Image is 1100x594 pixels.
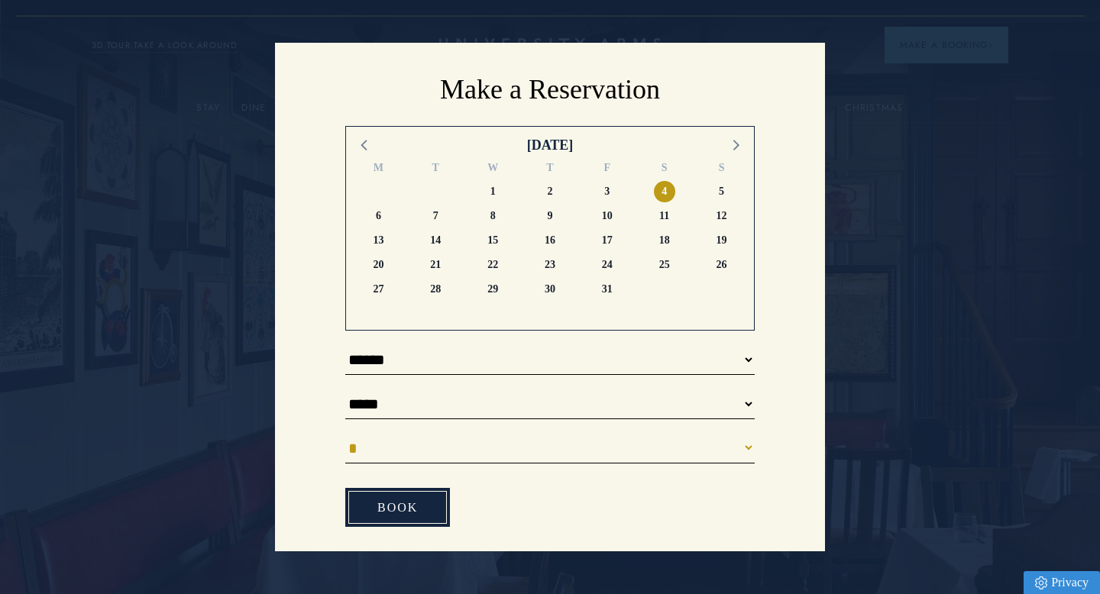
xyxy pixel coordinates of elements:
[482,279,503,300] span: Wednesday 29 October 2025
[597,205,618,227] span: Friday 10 October 2025
[345,488,450,527] a: Book
[1024,571,1100,594] a: Privacy
[1035,576,1047,589] img: Privacy
[482,254,503,276] span: Wednesday 22 October 2025
[578,160,636,179] div: F
[482,181,503,202] span: Wednesday 1 October 2025
[425,205,446,227] span: Tuesday 7 October 2025
[425,279,446,300] span: Tuesday 28 October 2025
[711,254,733,276] span: Sunday 26 October 2025
[711,181,733,202] span: Sunday 5 October 2025
[654,181,675,202] span: Saturday 4 October 2025
[425,254,446,276] span: Tuesday 21 October 2025
[464,160,522,179] div: W
[482,230,503,251] span: Wednesday 15 October 2025
[693,160,750,179] div: S
[527,134,574,156] div: [DATE]
[350,160,407,179] div: M
[597,230,618,251] span: Friday 17 October 2025
[367,205,389,227] span: Monday 6 October 2025
[539,279,561,300] span: Thursday 30 October 2025
[654,254,675,276] span: Saturday 25 October 2025
[522,160,579,179] div: T
[367,279,389,300] span: Monday 27 October 2025
[539,254,561,276] span: Thursday 23 October 2025
[636,160,693,179] div: S
[367,230,389,251] span: Monday 13 October 2025
[711,230,733,251] span: Sunday 19 October 2025
[345,72,755,108] h2: Make a Reservation
[539,181,561,202] span: Thursday 2 October 2025
[597,181,618,202] span: Friday 3 October 2025
[425,230,446,251] span: Tuesday 14 October 2025
[711,205,733,227] span: Sunday 12 October 2025
[367,254,389,276] span: Monday 20 October 2025
[482,205,503,227] span: Wednesday 8 October 2025
[654,230,675,251] span: Saturday 18 October 2025
[407,160,464,179] div: T
[597,254,618,276] span: Friday 24 October 2025
[539,205,561,227] span: Thursday 9 October 2025
[654,205,675,227] span: Saturday 11 October 2025
[539,230,561,251] span: Thursday 16 October 2025
[597,279,618,300] span: Friday 31 October 2025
